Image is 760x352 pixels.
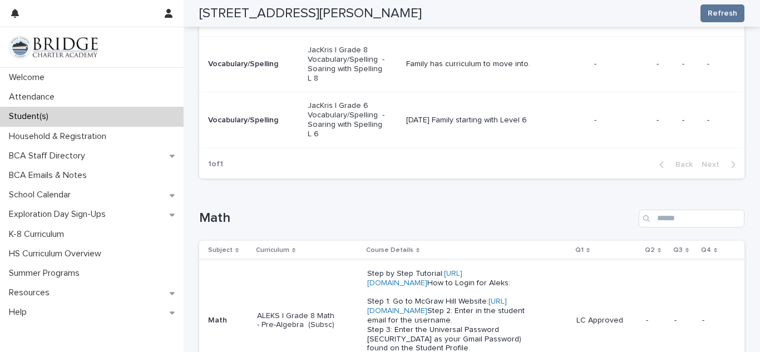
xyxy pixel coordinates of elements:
p: Exploration Day Sign-Ups [4,209,115,220]
p: Family has curriculum to move into. [406,60,565,69]
a: [URL][DOMAIN_NAME] [367,270,462,287]
p: - [707,116,727,125]
p: Vocabulary/Spelling [208,116,288,125]
tr: Vocabulary/SpellingJacKris | Grade 8 Vocabulary/Spelling - Soaring with Spelling L 8Family has cu... [199,37,744,92]
p: Course Details [366,244,413,256]
button: Back [650,160,697,170]
p: - [682,116,698,125]
p: Help [4,307,36,318]
p: BCA Emails & Notes [4,170,96,181]
p: Attendance [4,92,63,102]
p: - [674,316,693,325]
p: - [657,60,673,69]
p: Vocabulary/Spelling [208,60,288,69]
p: - [657,116,673,125]
p: JacKris | Grade 6 Vocabulary/Spelling - Soaring with Spelling L 6 [308,101,387,138]
p: Q2 [645,244,655,256]
p: LC Approved [576,316,637,325]
img: V1C1m3IdTEidaUdm9Hs0 [9,36,98,58]
p: Q3 [673,244,683,256]
p: Resources [4,287,58,298]
p: - [594,116,648,125]
p: 1 of 1 [199,151,232,178]
p: - [594,60,648,69]
button: Next [697,160,744,170]
p: - [646,316,665,325]
p: JacKris | Grade 8 Vocabulary/Spelling - Soaring with Spelling L 8 [308,46,387,83]
p: - [702,316,727,325]
span: Back [669,161,693,168]
p: School Calendar [4,190,80,200]
span: Refresh [708,8,737,19]
p: K-8 Curriculum [4,229,73,240]
p: Q4 [701,244,711,256]
p: - [682,60,698,69]
p: Household & Registration [4,131,115,142]
p: - [707,60,727,69]
p: Summer Programs [4,268,88,279]
h1: Math [199,210,634,226]
input: Search [639,210,744,227]
p: Curriculum [256,244,289,256]
p: Student(s) [4,111,57,122]
p: Welcome [4,72,53,83]
p: Subject [208,244,233,256]
p: [DATE] Family starting with Level 6 [406,116,565,125]
span: Next [702,161,726,168]
h2: [STREET_ADDRESS][PERSON_NAME] [199,6,422,22]
tr: Vocabulary/SpellingJacKris | Grade 6 Vocabulary/Spelling - Soaring with Spelling L 6[DATE] Family... [199,92,744,148]
p: ALEKS | Grade 8 Math - Pre-Algebra (Subsc) [257,311,337,330]
p: Q1 [575,244,584,256]
p: BCA Staff Directory [4,151,94,161]
p: Math [208,316,248,325]
p: HS Curriculum Overview [4,249,110,259]
button: Refresh [700,4,744,22]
